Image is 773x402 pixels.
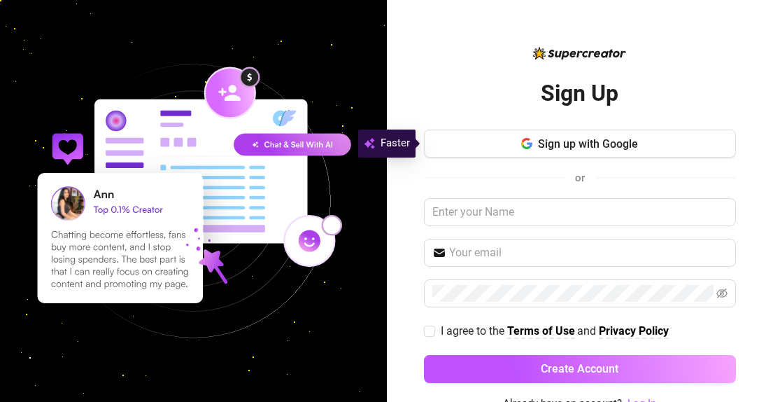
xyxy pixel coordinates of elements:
[541,79,618,108] h2: Sign Up
[577,324,599,338] span: and
[441,324,507,338] span: I agree to the
[381,135,410,152] span: Faster
[424,355,736,383] button: Create Account
[599,324,669,339] a: Privacy Policy
[533,47,626,60] img: logo-BBDzfeDw.svg
[449,244,728,261] input: Your email
[575,172,585,184] span: or
[716,288,728,299] span: eye-invisible
[538,137,638,151] span: Sign up with Google
[599,324,669,338] strong: Privacy Policy
[507,324,575,339] a: Terms of Use
[364,135,375,152] img: svg%3e
[424,130,736,158] button: Sign up with Google
[507,324,575,338] strong: Terms of Use
[424,198,736,226] input: Enter your Name
[541,362,618,375] span: Create Account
